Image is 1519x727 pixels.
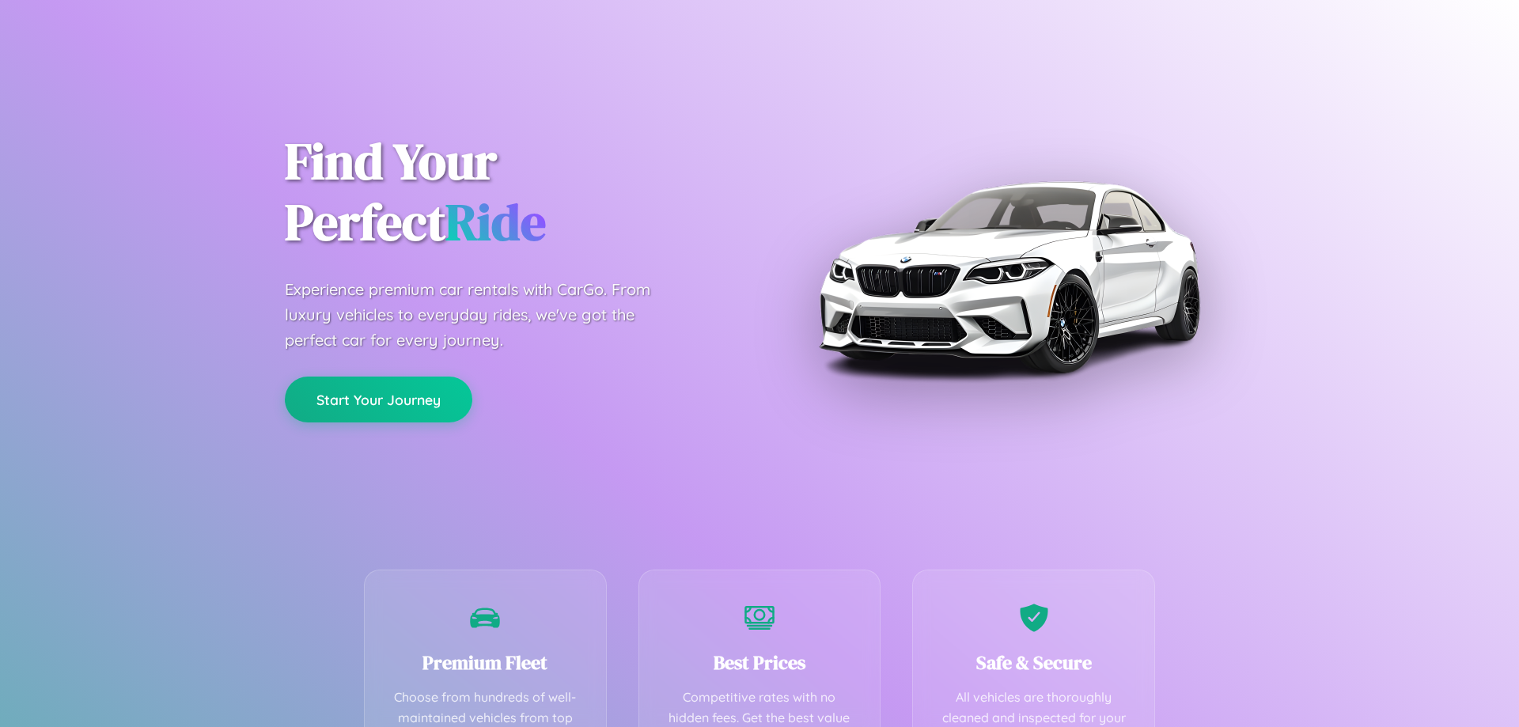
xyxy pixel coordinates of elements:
[811,79,1206,475] img: Premium BMW car rental vehicle
[285,377,472,422] button: Start Your Journey
[285,131,736,253] h1: Find Your Perfect
[663,649,857,676] h3: Best Prices
[937,649,1131,676] h3: Safe & Secure
[285,277,680,353] p: Experience premium car rentals with CarGo. From luxury vehicles to everyday rides, we've got the ...
[388,649,582,676] h3: Premium Fleet
[445,187,546,256] span: Ride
